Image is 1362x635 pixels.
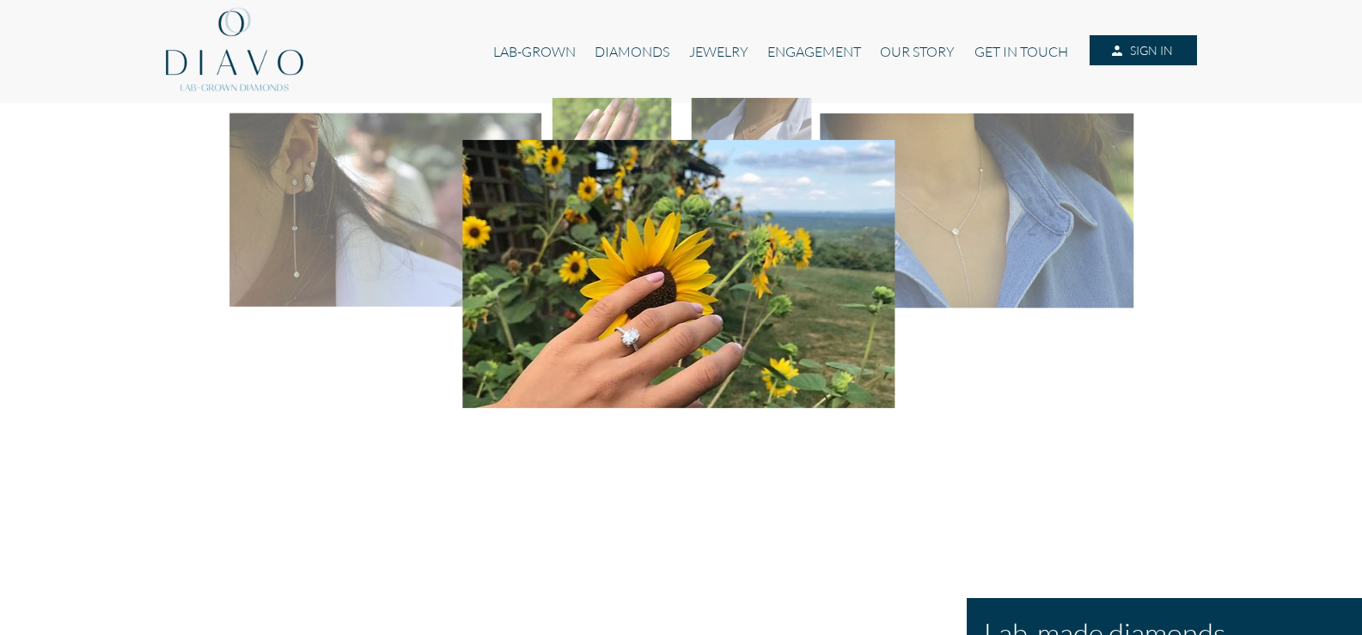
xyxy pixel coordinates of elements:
img: Diavo Lab-grown diamond necklace [820,113,1133,308]
img: Diavo Lab-grown diamond earrings [229,113,541,307]
img: Diavo Lab-grown diamond Ring [553,98,671,172]
a: OUR STORY [870,35,964,68]
a: GET IN TOUCH [965,35,1078,68]
iframe: Drift Widget Chat Window [1008,370,1352,559]
a: LAB-GROWN [484,35,585,68]
img: Diavo Lab-grown diamond necklace [692,98,812,173]
iframe: Drift Widget Chat Controller [1276,549,1341,614]
a: ENGAGEMENT [758,35,870,68]
img: Diavo Lab-grown diamond ring [462,140,895,408]
a: DIAMONDS [585,35,679,68]
a: JEWELRY [679,35,757,68]
a: SIGN IN [1090,35,1196,66]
